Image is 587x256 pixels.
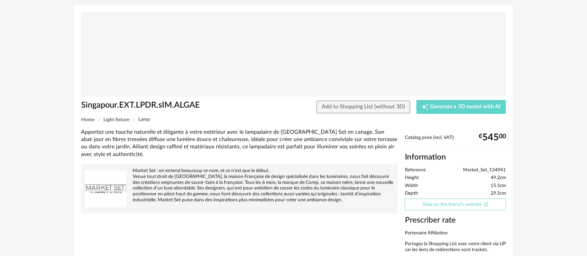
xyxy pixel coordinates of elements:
[405,183,418,189] span: Width
[482,135,499,140] span: 545
[416,100,506,114] button: Creation icon Generate a 3D model with AI
[405,152,506,162] h2: Information
[405,167,426,173] span: Reference
[405,199,506,211] a: View on the brand's websiteOpen In New icon
[81,12,506,97] img: Product pack shot
[405,241,506,253] p: Partagez la Shopping List avec votre client via UP car les liens de redirections sont trackés.
[491,183,506,189] span: 15.5cm
[430,104,501,110] span: Generate a 3D model with AI
[81,117,94,122] span: Home
[85,168,126,210] img: brand logo
[491,191,506,197] span: 29.5cm
[484,202,488,207] span: Open In New icon
[322,104,405,109] span: Add to Shopping List (without 3D)
[405,230,506,236] p: Partenaire Affiliation
[316,101,410,113] button: Add to Shopping List (without 3D)
[85,168,394,203] div: Market Set : on entend beaucoup ce nom, et ce n’est que le début. Venue tout droit de [GEOGRAPHIC...
[479,135,506,140] div: € 00
[81,117,506,122] div: Breadcrumb
[103,117,129,122] span: Light fixture
[422,103,429,110] span: Creation icon
[138,117,150,122] span: Lamp
[405,135,506,148] div: Catalog price (incl. VAT):
[463,167,506,173] span: Market_Set_134941
[81,129,398,158] div: Apportez une touche naturelle et élégante à votre extérieur avec le lampadaire de [GEOGRAPHIC_DAT...
[405,191,418,197] span: Depth
[81,100,254,111] h1: Singapour.EXT.LPDR.sIM.ALGAE
[491,175,506,181] span: 49.2cm
[405,175,419,181] span: Height
[405,215,506,225] h3: Prescriber rate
